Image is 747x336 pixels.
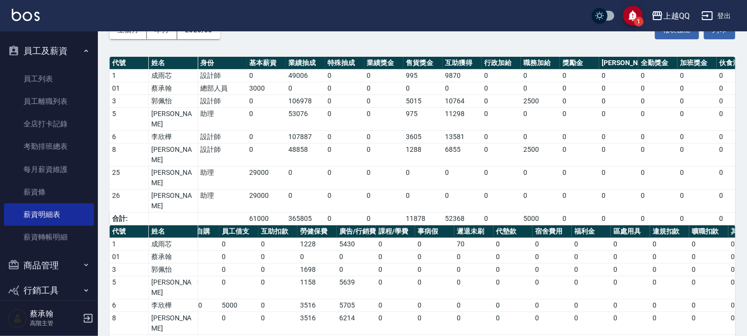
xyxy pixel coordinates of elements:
[482,82,521,95] td: 0
[219,225,258,238] th: 員工借支
[454,276,493,299] td: 0
[325,70,364,82] td: 0
[521,95,560,108] td: 2500
[599,213,638,225] td: 0
[599,190,638,213] td: 0
[337,238,376,251] td: 5430
[560,144,599,167] td: 0
[286,70,325,82] td: 49006
[286,95,325,108] td: 106978
[149,264,198,276] td: 郭佩怡
[376,225,415,238] th: 課程/學費
[325,213,364,225] td: 0
[482,95,521,108] td: 0
[415,299,454,312] td: 0
[572,251,611,264] td: 0
[110,82,149,95] td: 01
[443,131,482,144] td: 13581
[572,225,611,238] th: 福利金
[110,167,149,190] td: 25
[298,238,337,251] td: 1228
[611,251,650,264] td: 0
[689,225,728,238] th: 曠職扣款
[521,190,560,213] td: 0
[650,312,689,335] td: 0
[4,135,94,158] a: 考勤排班總表
[4,113,94,135] a: 全店打卡記錄
[689,238,728,251] td: 0
[560,213,599,225] td: 0
[677,144,717,167] td: 0
[415,276,454,299] td: 0
[298,264,337,276] td: 1698
[298,312,337,335] td: 3516
[258,276,298,299] td: 0
[325,131,364,144] td: 0
[247,70,286,82] td: 0
[364,70,403,82] td: 0
[443,190,482,213] td: 0
[572,264,611,276] td: 0
[149,276,198,299] td: [PERSON_NAME]
[650,276,689,299] td: 0
[110,95,149,108] td: 3
[689,264,728,276] td: 0
[219,264,258,276] td: 0
[677,131,717,144] td: 0
[258,312,298,335] td: 0
[247,82,286,95] td: 3000
[149,299,198,312] td: 李欣樺
[677,108,717,131] td: 0
[247,167,286,190] td: 29000
[180,225,219,238] th: 材料自購
[454,225,493,238] th: 遲退未刷
[247,190,286,213] td: 29000
[521,167,560,190] td: 0
[493,264,533,276] td: 0
[180,238,219,251] td: 5388
[376,276,415,299] td: 0
[482,213,521,225] td: 0
[286,190,325,213] td: 0
[638,108,677,131] td: 0
[599,108,638,131] td: 0
[110,251,149,264] td: 01
[247,131,286,144] td: 0
[403,95,443,108] td: 5015
[110,238,149,251] td: 1
[677,213,717,225] td: 0
[638,167,677,190] td: 0
[364,95,403,108] td: 0
[110,299,149,312] td: 6
[650,299,689,312] td: 0
[533,251,572,264] td: 0
[325,82,364,95] td: 0
[533,276,572,299] td: 0
[325,190,364,213] td: 0
[403,82,443,95] td: 0
[198,190,247,213] td: 助理
[247,144,286,167] td: 0
[364,144,403,167] td: 0
[689,251,728,264] td: 0
[663,10,690,22] div: 上越QQ
[677,190,717,213] td: 0
[454,251,493,264] td: 0
[247,108,286,131] td: 0
[180,299,219,312] td: 10250
[638,131,677,144] td: 0
[110,57,149,70] th: 代號
[110,190,149,213] td: 26
[198,108,247,131] td: 助理
[149,131,198,144] td: 李欣樺
[521,57,560,70] th: 職務加給
[4,253,94,278] button: 商品管理
[443,95,482,108] td: 10764
[110,264,149,276] td: 3
[325,95,364,108] td: 0
[443,144,482,167] td: 6855
[337,276,376,299] td: 5639
[521,213,560,225] td: 5000
[110,225,149,238] th: 代號
[219,238,258,251] td: 0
